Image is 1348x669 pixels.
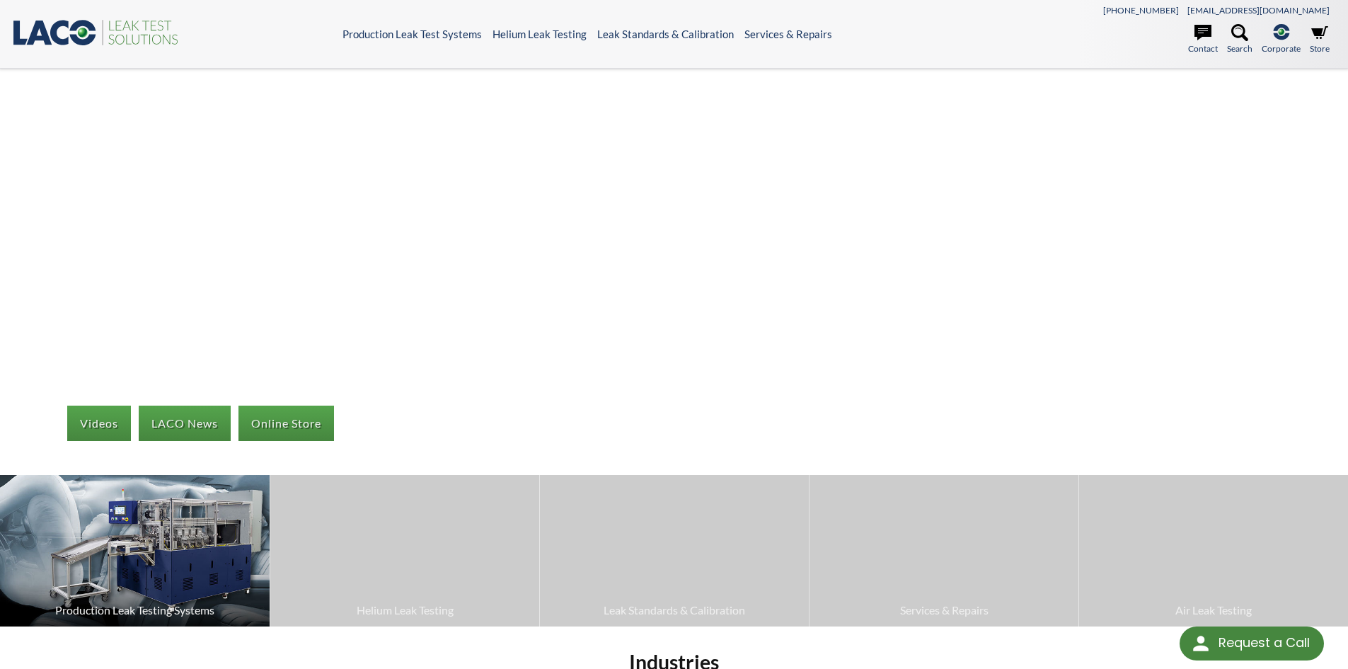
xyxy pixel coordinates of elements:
a: Leak Standards & Calibration [540,475,809,626]
a: Helium Leak Testing [270,475,539,626]
a: Online Store [238,406,334,441]
span: Production Leak Testing Systems [7,601,263,619]
span: Air Leak Testing [1086,601,1341,619]
a: Helium Leak Testing [492,28,587,40]
span: Helium Leak Testing [277,601,532,619]
span: Corporate [1262,42,1301,55]
a: Leak Standards & Calibration [597,28,734,40]
a: Videos [67,406,131,441]
a: [PHONE_NUMBER] [1103,5,1179,16]
span: Services & Repairs [817,601,1071,619]
a: Services & Repairs [810,475,1078,626]
a: LACO News [139,406,231,441]
a: Search [1227,24,1252,55]
a: Production Leak Test Systems [342,28,482,40]
a: [EMAIL_ADDRESS][DOMAIN_NAME] [1187,5,1330,16]
img: round button [1189,632,1212,655]
a: Store [1310,24,1330,55]
a: Air Leak Testing [1079,475,1348,626]
span: Leak Standards & Calibration [547,601,802,619]
div: Request a Call [1180,627,1324,661]
a: Contact [1188,24,1218,55]
div: Request a Call [1219,627,1310,659]
a: Services & Repairs [744,28,832,40]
